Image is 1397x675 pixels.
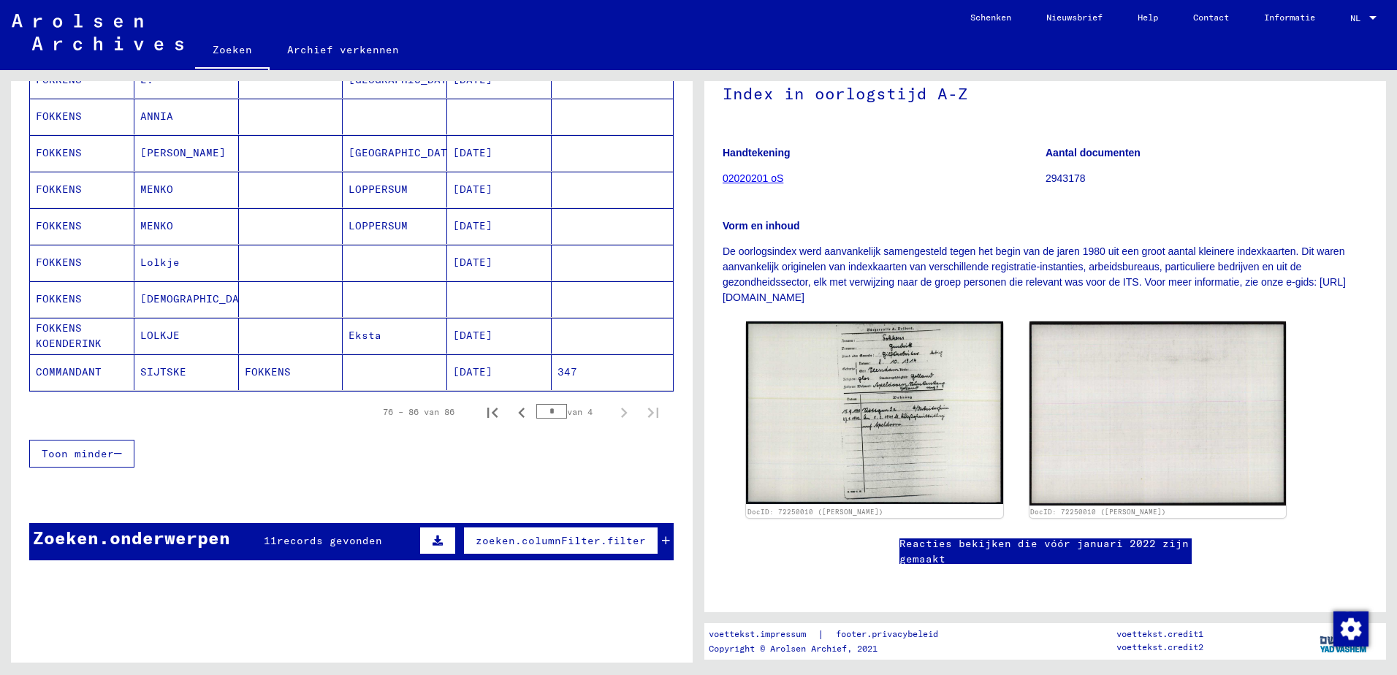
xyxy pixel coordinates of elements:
[899,536,1192,567] a: Reacties bekijken die vóór januari 2022 zijn gemaakt
[476,534,646,547] span: zoeken.columnFilter.filter
[195,32,270,70] a: Zoeken
[609,397,639,427] button: Volgende pagina
[30,281,134,317] mat-cell: FOKKENS
[30,318,134,354] mat-cell: FOKKENS KOENDERINK
[709,627,818,642] a: voettekst.impressum
[709,642,956,655] p: Copyright © Arolsen Archief, 2021
[30,208,134,244] mat-cell: FOKKENS
[30,245,134,281] mat-cell: FOKKENS
[447,172,552,207] mat-cell: [DATE]
[746,321,1003,504] img: 001.jpg
[343,208,447,244] mat-cell: LOPPERSUM
[42,447,114,460] span: Toon minder
[33,525,230,551] div: Zoeken.onderwerpen
[723,172,783,184] a: 02020201 oS
[30,99,134,134] mat-cell: FOKKENS
[1333,611,1369,647] img: Toestemming wijzigen
[134,208,239,244] mat-cell: MENKO
[723,220,800,232] b: Vorm en inhoud
[239,354,343,390] mat-cell: FOKKENS
[343,318,447,354] mat-cell: Eksta
[30,135,134,171] mat-cell: FOKKENS
[1046,171,1368,186] p: 2943178
[29,440,134,468] button: Toon minder
[723,147,791,159] b: Handtekening
[134,245,239,281] mat-cell: Lolkje
[447,208,552,244] mat-cell: [DATE]
[447,318,552,354] mat-cell: [DATE]
[1350,13,1366,23] span: NL
[12,14,183,50] img: Arolsen_neg.svg
[343,135,447,171] mat-cell: [GEOGRAPHIC_DATA]
[824,627,956,642] a: footer.privacybeleid
[478,397,507,427] button: Eerste pagina
[1029,321,1287,506] img: 002.jpg
[30,172,134,207] mat-cell: FOKKENS
[270,32,416,67] a: Archief verkennen
[134,172,239,207] mat-cell: MENKO
[277,534,382,547] span: records gevonden
[463,527,658,554] button: zoeken.columnFilter.filter
[1116,641,1203,654] p: voettekst.credit2
[1116,628,1203,641] p: voettekst.credit1
[1046,147,1141,159] b: Aantal documenten
[383,405,454,419] div: 76 – 86 van 86
[552,354,673,390] mat-cell: 347
[747,508,883,516] a: DocID: 72250010 ([PERSON_NAME])
[30,354,134,390] mat-cell: COMMANDANT
[507,397,536,427] button: Vorige pagina
[567,406,593,417] font: van 4
[447,354,552,390] mat-cell: [DATE]
[343,172,447,207] mat-cell: LOPPERSUM
[818,627,824,642] font: |
[1030,508,1166,516] a: DocID: 72250010 ([PERSON_NAME])
[1317,622,1371,659] img: yv_logo.png
[264,534,277,547] span: 11
[723,60,1368,124] h1: Index in oorlogstijd A-Z
[134,99,239,134] mat-cell: ANNIA
[639,397,668,427] button: Laatste pagina
[723,244,1368,305] p: De oorlogsindex werd aanvankelijk samengesteld tegen het begin van de jaren 1980 uit een groot aa...
[447,245,552,281] mat-cell: [DATE]
[134,354,239,390] mat-cell: SIJTSKE
[134,318,239,354] mat-cell: LOLKJE
[447,135,552,171] mat-cell: [DATE]
[134,281,239,317] mat-cell: [DEMOGRAPHIC_DATA]
[134,135,239,171] mat-cell: [PERSON_NAME]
